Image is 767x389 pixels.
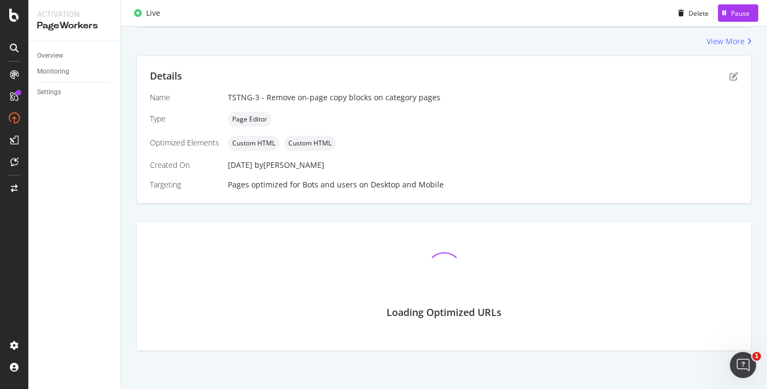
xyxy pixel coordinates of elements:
div: Type [150,113,219,124]
span: Page Editor [232,116,267,123]
div: neutral label [284,136,336,151]
span: Custom HTML [288,140,331,147]
iframe: Intercom live chat [730,352,756,378]
div: Targeting [150,179,219,190]
div: Loading Optimized URLs [386,306,502,320]
div: Name [150,92,219,103]
div: Live [146,8,160,19]
div: neutral label [228,112,271,127]
div: Delete [689,8,709,17]
div: neutral label [228,136,280,151]
div: by [PERSON_NAME] [255,160,324,171]
button: Delete [674,4,709,22]
button: Pause [718,4,758,22]
a: Settings [37,87,113,98]
div: pen-to-square [729,72,738,81]
div: Desktop and Mobile [371,179,444,190]
div: Optimized Elements [150,137,219,148]
div: Settings [37,87,61,98]
div: Activation [37,9,112,20]
span: 1 [752,352,761,361]
a: Monitoring [37,66,113,77]
div: PageWorkers [37,20,112,32]
div: Created On [150,160,219,171]
div: Pages optimized for on [228,179,738,190]
div: Bots and users [303,179,357,190]
div: Pause [731,8,750,17]
a: View More [706,36,752,47]
div: Details [150,69,182,83]
div: Monitoring [37,66,69,77]
a: Overview [37,50,113,62]
div: View More [706,36,745,47]
div: Overview [37,50,63,62]
div: [DATE] [228,160,738,171]
div: TSTNG-3 - Remove on-page copy blocks on category pages [228,92,738,103]
span: Custom HTML [232,140,275,147]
